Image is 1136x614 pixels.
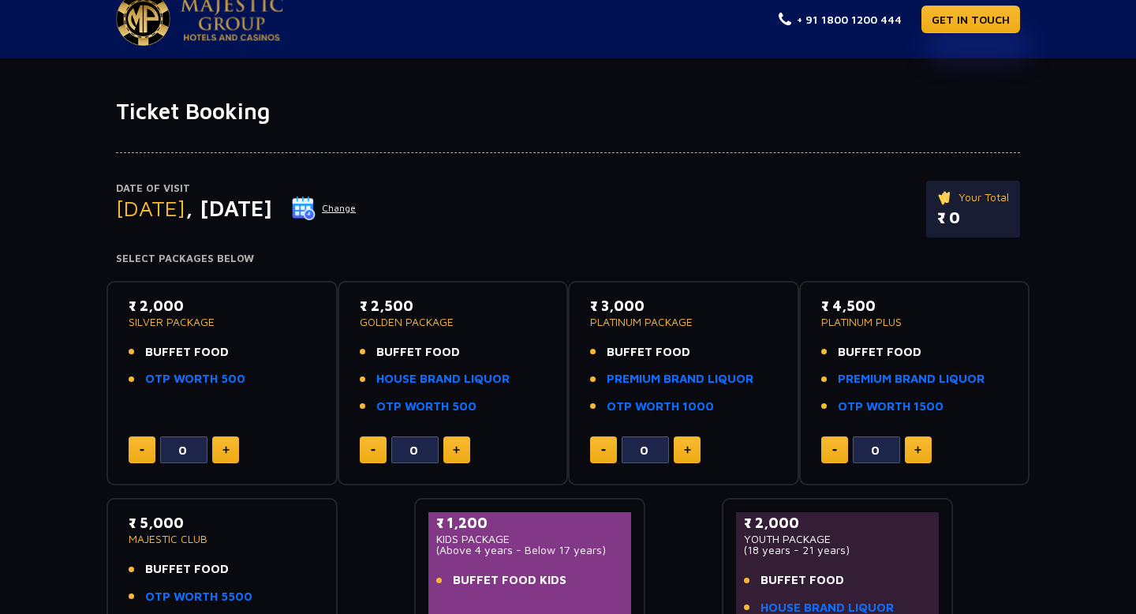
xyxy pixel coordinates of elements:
[684,446,691,454] img: plus
[376,370,510,388] a: HOUSE BRAND LIQUOR
[140,449,144,451] img: minus
[937,189,954,206] img: ticket
[937,189,1009,206] p: Your Total
[129,295,316,316] p: ₹ 2,000
[590,295,777,316] p: ₹ 3,000
[760,571,844,590] span: BUFFET FOOD
[116,195,185,221] span: [DATE]
[838,343,921,361] span: BUFFET FOOD
[129,534,316,545] p: MAJESTIC CLUB
[453,571,566,590] span: BUFFET FOOD KIDS
[744,534,931,545] p: YOUTH PACKAGE
[821,295,1008,316] p: ₹ 4,500
[129,316,316,328] p: SILVER PACKAGE
[436,534,623,545] p: KIDS PACKAGE
[921,6,1020,33] a: GET IN TOUCH
[129,512,316,534] p: ₹ 5,000
[838,370,985,388] a: PREMIUM BRAND LIQUOR
[453,446,460,454] img: plus
[371,449,376,451] img: minus
[601,449,606,451] img: minus
[291,196,357,221] button: Change
[116,253,1020,265] h4: Select Packages Below
[360,316,547,328] p: GOLDEN PACKAGE
[937,206,1009,230] p: ₹ 0
[376,398,476,416] a: OTP WORTH 500
[145,588,252,606] a: OTP WORTH 5500
[914,446,921,454] img: plus
[222,446,230,454] img: plus
[116,98,1020,125] h1: Ticket Booking
[436,512,623,534] p: ₹ 1,200
[116,181,357,197] p: Date of Visit
[821,316,1008,328] p: PLATINUM PLUS
[145,560,229,578] span: BUFFET FOOD
[376,343,460,361] span: BUFFET FOOD
[436,545,623,556] p: (Above 4 years - Below 17 years)
[607,398,714,416] a: OTP WORTH 1000
[744,545,931,556] p: (18 years - 21 years)
[145,370,245,388] a: OTP WORTH 500
[590,316,777,328] p: PLATINUM PACKAGE
[145,343,229,361] span: BUFFET FOOD
[832,449,837,451] img: minus
[360,295,547,316] p: ₹ 2,500
[779,11,902,28] a: + 91 1800 1200 444
[185,195,272,221] span: , [DATE]
[607,370,753,388] a: PREMIUM BRAND LIQUOR
[744,512,931,534] p: ₹ 2,000
[838,398,944,416] a: OTP WORTH 1500
[607,343,690,361] span: BUFFET FOOD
